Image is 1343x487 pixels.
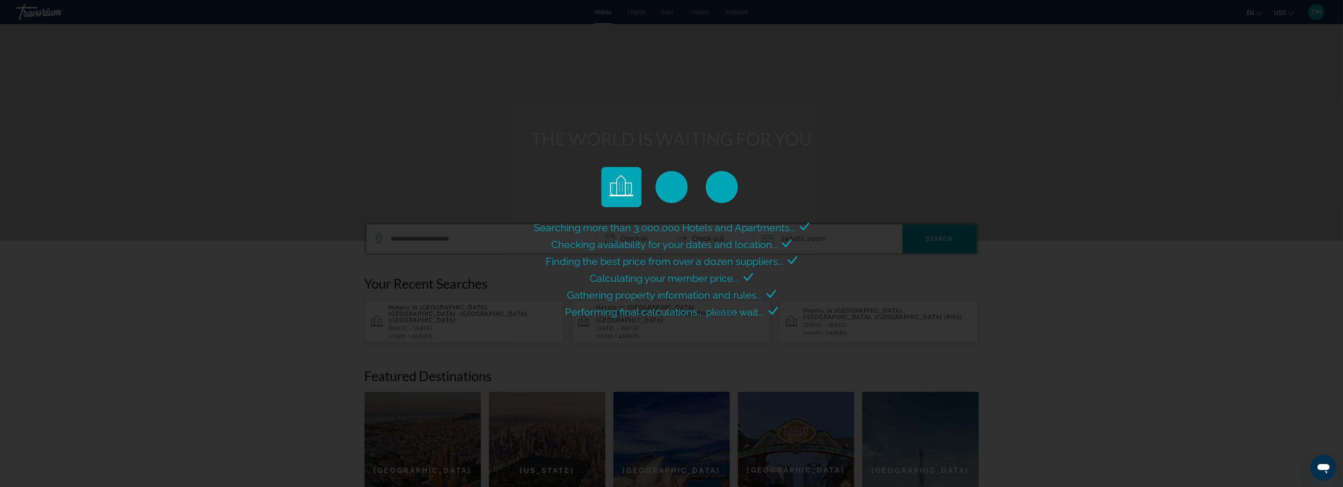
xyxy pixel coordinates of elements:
[567,289,762,301] span: Gathering property information and rules...
[565,306,764,318] span: Performing final calculations... please wait...
[534,222,796,234] span: Searching more than 3,000,000 Hotels and Apartments...
[551,238,778,251] span: Checking availability for your dates and location...
[590,272,740,284] span: Calculating your member price...
[546,255,784,267] span: Finding the best price from over a dozen suppliers...
[1311,455,1337,481] iframe: Button to launch messaging window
